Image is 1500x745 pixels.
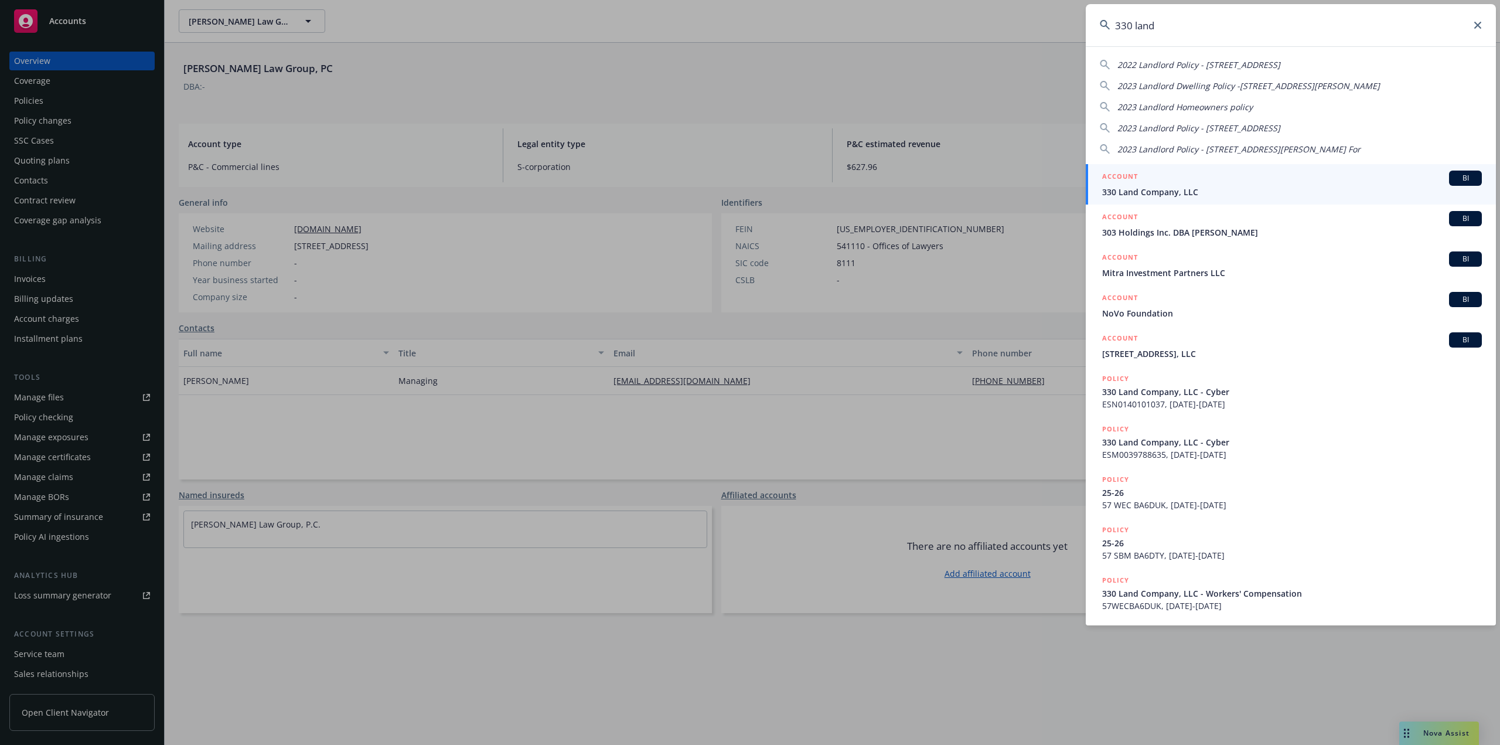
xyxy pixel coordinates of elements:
[1102,436,1482,448] span: 330 Land Company, LLC - Cyber
[1102,549,1482,562] span: 57 SBM BA6DTY, [DATE]-[DATE]
[1102,474,1129,485] h5: POLICY
[1086,417,1496,467] a: POLICY330 Land Company, LLC - CyberESM0039788635, [DATE]-[DATE]
[1454,173,1477,183] span: BI
[1086,205,1496,245] a: ACCOUNTBI303 Holdings Inc. DBA [PERSON_NAME]
[1102,587,1482,600] span: 330 Land Company, LLC - Workers' Compensation
[1117,101,1253,113] span: 2023 Landlord Homeowners policy
[1454,213,1477,224] span: BI
[1102,267,1482,279] span: Mitra Investment Partners LLC
[1086,285,1496,326] a: ACCOUNTBINoVo Foundation
[1102,348,1482,360] span: [STREET_ADDRESS], LLC
[1086,467,1496,518] a: POLICY25-2657 WEC BA6DUK, [DATE]-[DATE]
[1086,326,1496,366] a: ACCOUNTBI[STREET_ADDRESS], LLC
[1102,398,1482,410] span: ESN0140101037, [DATE]-[DATE]
[1454,254,1477,264] span: BI
[1102,499,1482,511] span: 57 WEC BA6DUK, [DATE]-[DATE]
[1086,366,1496,417] a: POLICY330 Land Company, LLC - CyberESN0140101037, [DATE]-[DATE]
[1102,487,1482,499] span: 25-26
[1102,186,1482,198] span: 330 Land Company, LLC
[1102,537,1482,549] span: 25-26
[1102,574,1129,586] h5: POLICY
[1086,568,1496,618] a: POLICY330 Land Company, LLC - Workers' Compensation57WECBA6DUK, [DATE]-[DATE]
[1102,448,1482,461] span: ESM0039788635, [DATE]-[DATE]
[1102,226,1482,239] span: 303 Holdings Inc. DBA [PERSON_NAME]
[1102,600,1482,612] span: 57WECBA6DUK, [DATE]-[DATE]
[1102,211,1138,225] h5: ACCOUNT
[1102,251,1138,266] h5: ACCOUNT
[1117,144,1361,155] span: 2023 Landlord Policy - [STREET_ADDRESS][PERSON_NAME] For
[1102,386,1482,398] span: 330 Land Company, LLC - Cyber
[1102,423,1129,435] h5: POLICY
[1102,373,1129,385] h5: POLICY
[1102,307,1482,319] span: NoVo Foundation
[1102,292,1138,306] h5: ACCOUNT
[1102,332,1138,346] h5: ACCOUNT
[1117,80,1380,91] span: 2023 Landlord Dwelling Policy -[STREET_ADDRESS][PERSON_NAME]
[1086,4,1496,46] input: Search...
[1086,245,1496,285] a: ACCOUNTBIMitra Investment Partners LLC
[1102,171,1138,185] h5: ACCOUNT
[1454,335,1477,345] span: BI
[1086,164,1496,205] a: ACCOUNTBI330 Land Company, LLC
[1454,294,1477,305] span: BI
[1102,524,1129,536] h5: POLICY
[1117,123,1280,134] span: 2023 Landlord Policy - [STREET_ADDRESS]
[1117,59,1280,70] span: 2022 Landlord Policy - [STREET_ADDRESS]
[1086,518,1496,568] a: POLICY25-2657 SBM BA6DTY, [DATE]-[DATE]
